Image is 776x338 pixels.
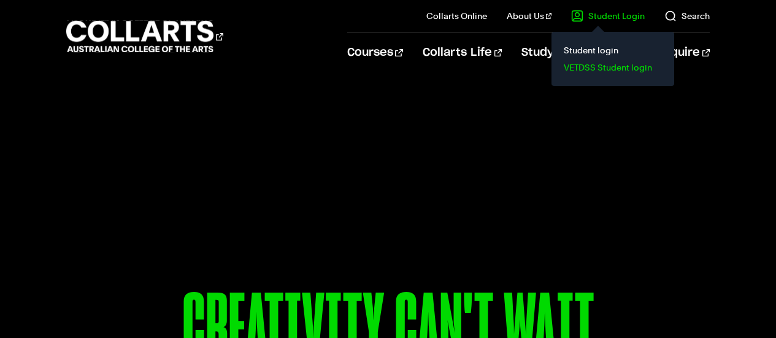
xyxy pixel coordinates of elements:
a: About Us [507,10,552,22]
a: Search [664,10,710,22]
a: Student Login [571,10,645,22]
a: Study Information [521,33,637,73]
div: Go to homepage [66,19,223,54]
a: Enquire [656,33,710,73]
a: VETDSS Student login [561,59,664,76]
a: Courses [347,33,403,73]
a: Collarts Life [423,33,502,73]
a: Collarts Online [426,10,487,22]
a: Student login [561,42,664,59]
